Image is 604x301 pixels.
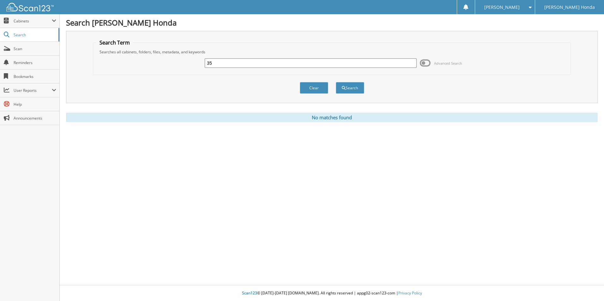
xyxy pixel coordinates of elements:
span: Announcements [14,115,56,121]
iframe: Chat Widget [572,271,604,301]
span: Search [14,32,55,38]
button: Clear [300,82,328,94]
div: Searches all cabinets, folders, files, metadata, and keywords [96,49,567,55]
legend: Search Term [96,39,133,46]
span: [PERSON_NAME] [484,5,520,9]
div: No matches found [66,113,598,122]
span: Scan [14,46,56,51]
span: Scan123 [242,290,257,296]
span: Bookmarks [14,74,56,79]
span: Help [14,102,56,107]
span: Cabinets [14,18,52,24]
span: Advanced Search [434,61,462,66]
h1: Search [PERSON_NAME] Honda [66,17,598,28]
span: Reminders [14,60,56,65]
span: [PERSON_NAME] Honda [544,5,595,9]
img: scan123-logo-white.svg [6,3,54,11]
a: Privacy Policy [398,290,422,296]
div: © [DATE]-[DATE] [DOMAIN_NAME]. All rights reserved | appg02-scan123-com | [60,286,604,301]
button: Search [336,82,364,94]
span: User Reports [14,88,52,93]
